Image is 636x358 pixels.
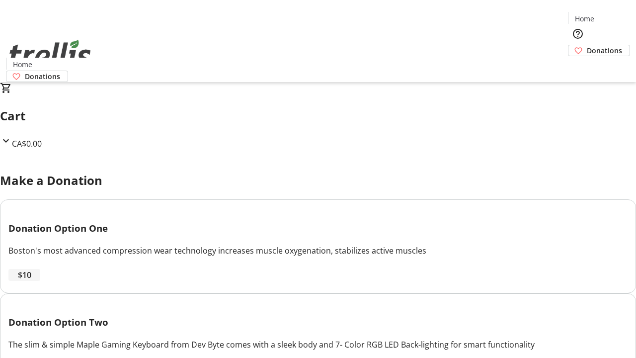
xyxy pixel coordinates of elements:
div: Boston's most advanced compression wear technology increases muscle oxygenation, stabilizes activ... [8,245,628,257]
span: CA$0.00 [12,138,42,149]
button: Help [568,24,588,44]
a: Home [568,13,600,24]
span: Home [575,13,594,24]
span: Donations [25,71,60,82]
span: Donations [587,45,622,56]
span: $10 [18,269,31,281]
a: Home [6,59,38,70]
a: Donations [6,71,68,82]
h3: Donation Option One [8,221,628,235]
div: The slim & simple Maple Gaming Keyboard from Dev Byte comes with a sleek body and 7- Color RGB LE... [8,339,628,351]
button: Cart [568,56,588,76]
img: Orient E2E Organization NDn1EePXOM's Logo [6,29,94,79]
span: Home [13,59,32,70]
h3: Donation Option Two [8,315,628,329]
a: Donations [568,45,630,56]
button: $10 [8,269,40,281]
